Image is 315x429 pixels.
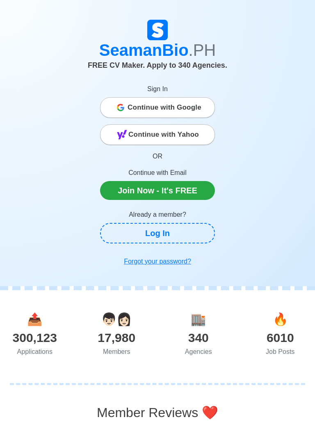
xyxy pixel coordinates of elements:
[100,181,215,200] a: Join Now - It's FREE
[202,405,218,420] span: emoji
[100,124,215,145] button: Continue with Yahoo
[100,97,215,118] button: Continue with Google
[100,210,215,220] p: Already a member?
[16,40,299,60] h1: SeamanBio
[100,84,215,94] p: Sign In
[191,312,206,326] span: agencies
[157,347,240,357] div: Agencies
[147,20,168,40] img: Logo
[76,328,158,347] div: 17,980
[76,347,158,357] div: Members
[100,151,215,161] p: OR
[273,312,288,326] span: jobs
[100,168,215,178] p: Continue with Email
[100,223,215,243] a: Log In
[124,258,191,265] u: Forgot your password?
[101,312,132,326] span: users
[189,41,216,59] span: .PH
[157,328,240,347] div: 340
[88,61,227,69] span: FREE CV Maker. Apply to 340 Agencies.
[100,253,215,270] a: Forgot your password?
[27,312,42,326] span: applications
[16,405,299,420] h2: Member Reviews
[128,99,201,116] span: Continue with Google
[128,126,199,143] span: Continue with Yahoo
